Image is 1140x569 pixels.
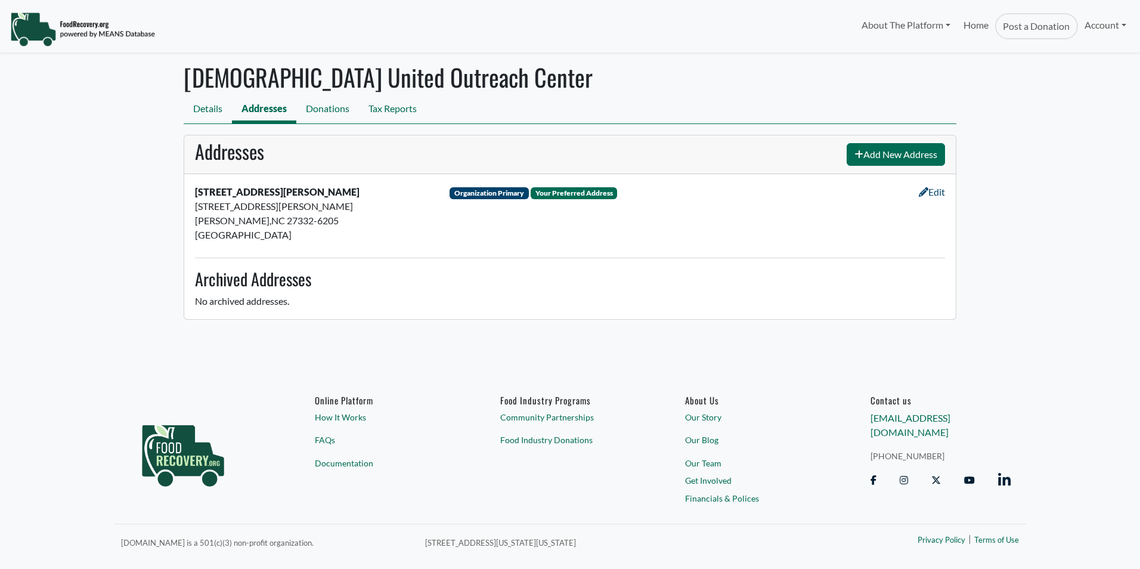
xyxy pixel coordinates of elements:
a: Food Industry Donations [500,434,640,446]
a: How It Works [315,411,455,423]
div: [GEOGRAPHIC_DATA] [195,228,436,242]
a: Privacy Policy [918,535,965,547]
img: food_recovery_green_logo-76242d7a27de7ed26b67be613a865d9c9037ba317089b267e0515145e5e51427.png [129,395,237,508]
a: Donations [296,97,359,123]
h6: Contact us [871,395,1011,406]
a: Our Team [685,457,825,469]
a: FAQs [315,434,455,446]
a: Terms of Use [974,535,1019,547]
div: Your preferred and default address [531,187,618,199]
a: [PHONE_NUMBER] [871,450,1011,462]
p: [DOMAIN_NAME] is a 501(c)(3) non-profit organization. [121,535,411,549]
a: Community Partnerships [500,411,640,423]
a: Edit [919,186,945,197]
a: Post a Donation [995,13,1077,39]
p: [STREET_ADDRESS][US_STATE][US_STATE] [425,535,791,549]
span: NC [271,215,285,226]
strong: [STREET_ADDRESS][PERSON_NAME] [195,186,360,197]
span: | [968,532,971,546]
a: Financials & Polices [685,492,825,505]
a: [EMAIL_ADDRESS][DOMAIN_NAME] [871,412,950,438]
div: , [188,185,443,248]
a: Tax Reports [359,97,426,123]
a: Add New Address [847,143,945,166]
a: About Us [685,395,825,406]
div: The Organization's primary address [450,187,529,199]
img: NavigationLogo_FoodRecovery-91c16205cd0af1ed486a0f1a7774a6544ea792ac00100771e7dd3ec7c0e58e41.png [10,11,155,47]
a: Our Blog [685,434,825,446]
div: [STREET_ADDRESS][PERSON_NAME] [195,199,436,214]
a: About The Platform [854,13,956,37]
a: Home [957,13,995,39]
a: Account [1078,13,1133,37]
a: Documentation [315,457,455,469]
section: No archived addresses. [195,269,946,308]
h6: Online Platform [315,395,455,406]
span: 27332-6205 [287,215,339,226]
a: Get Involved [685,475,825,487]
span: [PERSON_NAME] [195,215,269,226]
h2: Addresses [195,140,264,163]
h1: [DEMOGRAPHIC_DATA] United Outreach Center [184,63,956,91]
h3: Archived Addresses [195,269,946,289]
a: Addresses [232,97,296,123]
h6: Food Industry Programs [500,395,640,406]
a: Details [184,97,232,123]
a: Our Story [685,411,825,423]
